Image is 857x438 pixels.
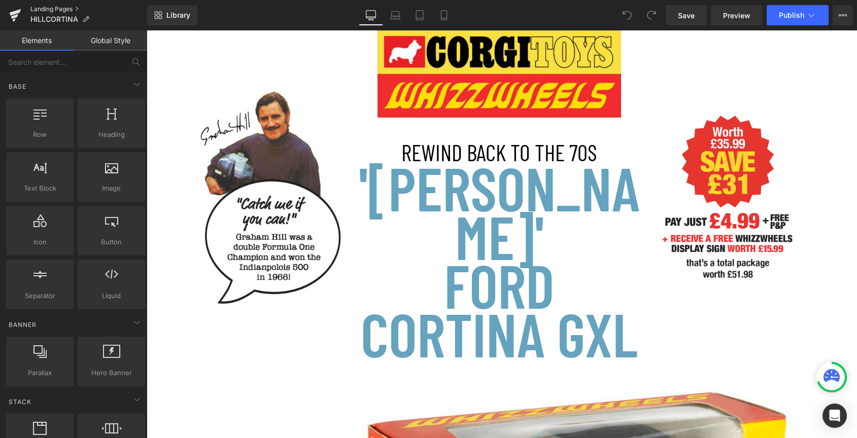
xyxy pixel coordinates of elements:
[8,82,27,91] span: Base
[81,368,142,378] span: Hero Banner
[74,30,147,51] a: Global Style
[81,290,142,301] span: Liquid
[641,5,662,25] button: Redo
[617,5,637,25] button: Undo
[147,5,197,25] a: New Library
[9,290,71,301] span: Separator
[711,5,763,25] a: Preview
[200,230,505,327] h1: FORD CORTINA GXL
[359,5,383,25] a: Desktop
[30,5,147,13] a: Landing Pages
[767,5,829,25] button: Publish
[81,183,142,194] span: Image
[779,11,804,19] span: Publish
[822,404,847,428] div: Open Intercom Messenger
[200,132,505,230] h1: '[PERSON_NAME]'
[81,237,142,247] span: Button
[8,397,32,407] span: Stack
[9,129,71,140] span: Row
[200,112,505,132] h2: REWIND BACK TO THE 70s
[723,10,750,21] span: Preview
[81,129,142,140] span: Heading
[432,5,456,25] a: Mobile
[9,237,71,247] span: Icon
[407,5,432,25] a: Tablet
[30,15,78,23] span: HILLCORTINA
[9,368,71,378] span: Parallax
[833,5,853,25] button: More
[678,10,695,21] span: Save
[383,5,407,25] a: Laptop
[9,183,71,194] span: Text Block
[8,320,38,330] span: Banner
[166,11,190,20] span: Library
